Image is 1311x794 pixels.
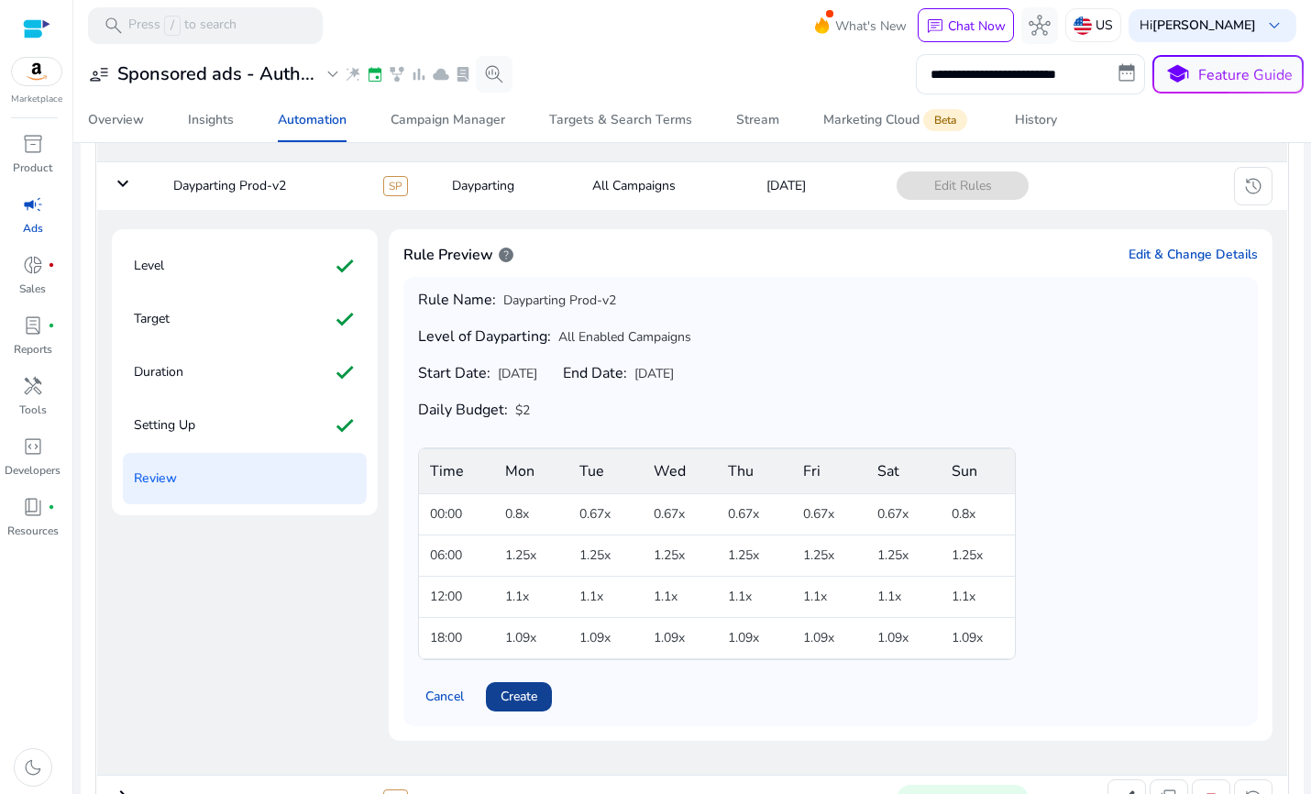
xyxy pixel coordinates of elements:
p: Target [134,304,170,334]
td: 0.67x [866,493,941,535]
div: Campaign Manager [391,114,505,127]
td: 1.25x [792,535,866,576]
th: Tue [568,448,643,493]
td: 1.25x [717,535,791,576]
span: chat [926,17,944,36]
span: history [1242,175,1264,197]
p: Review [134,464,177,493]
span: handyman [22,375,44,397]
span: keyboard_arrow_down [1263,15,1285,37]
p: Hi [1140,19,1256,32]
img: us.svg [1074,17,1092,35]
td: 0.67x [717,493,791,535]
span: cloud [432,65,450,83]
td: 0.67x [792,493,866,535]
span: expand_more [322,63,344,85]
td: [DATE] [752,162,882,210]
h3: Sponsored ads - Auth... [117,63,314,85]
span: user_attributes [88,63,110,85]
p: Level [134,251,164,281]
span: family_history [388,65,406,83]
span: inventory_2 [22,133,44,155]
p: Tools [19,402,47,418]
p: Ads [23,220,43,237]
span: search [103,15,125,37]
td: 1.25x [866,535,941,576]
h4: Rule Name: [418,292,496,309]
span: fiber_manual_record [48,261,55,269]
span: Dayparting Prod-v2 [503,292,616,310]
button: hub [1021,7,1058,44]
span: What's New [835,10,907,42]
span: school [1164,61,1191,88]
span: event [366,65,384,83]
td: 1.1x [643,576,717,617]
div: Marketing Cloud [823,113,971,127]
td: 0.67x [643,493,717,535]
span: search_insights [483,63,505,85]
span: code_blocks [22,436,44,458]
td: 12:00 [419,576,493,617]
th: Sat [866,448,941,493]
div: Stream [736,114,779,127]
td: 1.1x [941,576,1015,617]
div: Targets & Search Terms [549,114,692,127]
mat-icon: check [334,358,356,387]
td: 1.1x [568,576,643,617]
p: Sales [19,281,46,297]
span: fiber_manual_record [48,503,55,511]
span: Rule Preview [403,244,515,266]
td: 1.25x [941,535,1015,576]
p: Setting Up [134,411,195,440]
td: 1.09x [866,617,941,658]
p: Marketplace [11,93,62,106]
span: [DATE] [498,365,537,383]
span: bar_chart [410,65,428,83]
p: Reports [14,341,52,358]
h4: Start Date: [418,365,490,382]
span: Create [501,687,537,706]
th: Mon [494,448,568,493]
div: Overview [88,114,144,127]
h4: Daily Budget: [418,402,508,419]
div: History [1015,114,1057,127]
td: 06:00 [419,535,493,576]
td: 1.09x [792,617,866,658]
div: Automation [278,114,347,127]
p: Resources [7,523,59,539]
td: 1.1x [717,576,791,617]
th: Fri [792,448,866,493]
span: Edit & Change Details [1129,246,1258,264]
p: Press to search [128,16,237,36]
td: 1.1x [792,576,866,617]
p: Chat Now [948,17,1006,35]
td: 0.67x [568,493,643,535]
h4: End Date: [563,365,627,382]
span: help [497,246,515,264]
td: 1.25x [494,535,568,576]
span: / [164,16,181,36]
span: SP [383,176,408,196]
td: 1.09x [494,617,568,658]
span: donut_small [22,254,44,276]
span: wand_stars [344,65,362,83]
span: Edit Rules [897,171,1029,200]
span: dark_mode [22,756,44,778]
div: Insights [188,114,234,127]
span: $2 [515,402,530,420]
p: Duration [134,358,183,387]
td: 1.1x [866,576,941,617]
button: chatChat Now [918,8,1014,43]
mat-icon: check [334,304,356,334]
span: Beta [923,109,967,131]
span: lab_profile [454,65,472,83]
button: search_insights [476,56,512,93]
img: amazon.svg [12,58,61,85]
td: 1.09x [717,617,791,658]
span: [DATE] [634,365,674,383]
mat-icon: check [334,411,356,440]
td: 0.8x [494,493,568,535]
td: 1.09x [643,617,717,658]
button: history [1234,167,1272,205]
span: book_4 [22,496,44,518]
